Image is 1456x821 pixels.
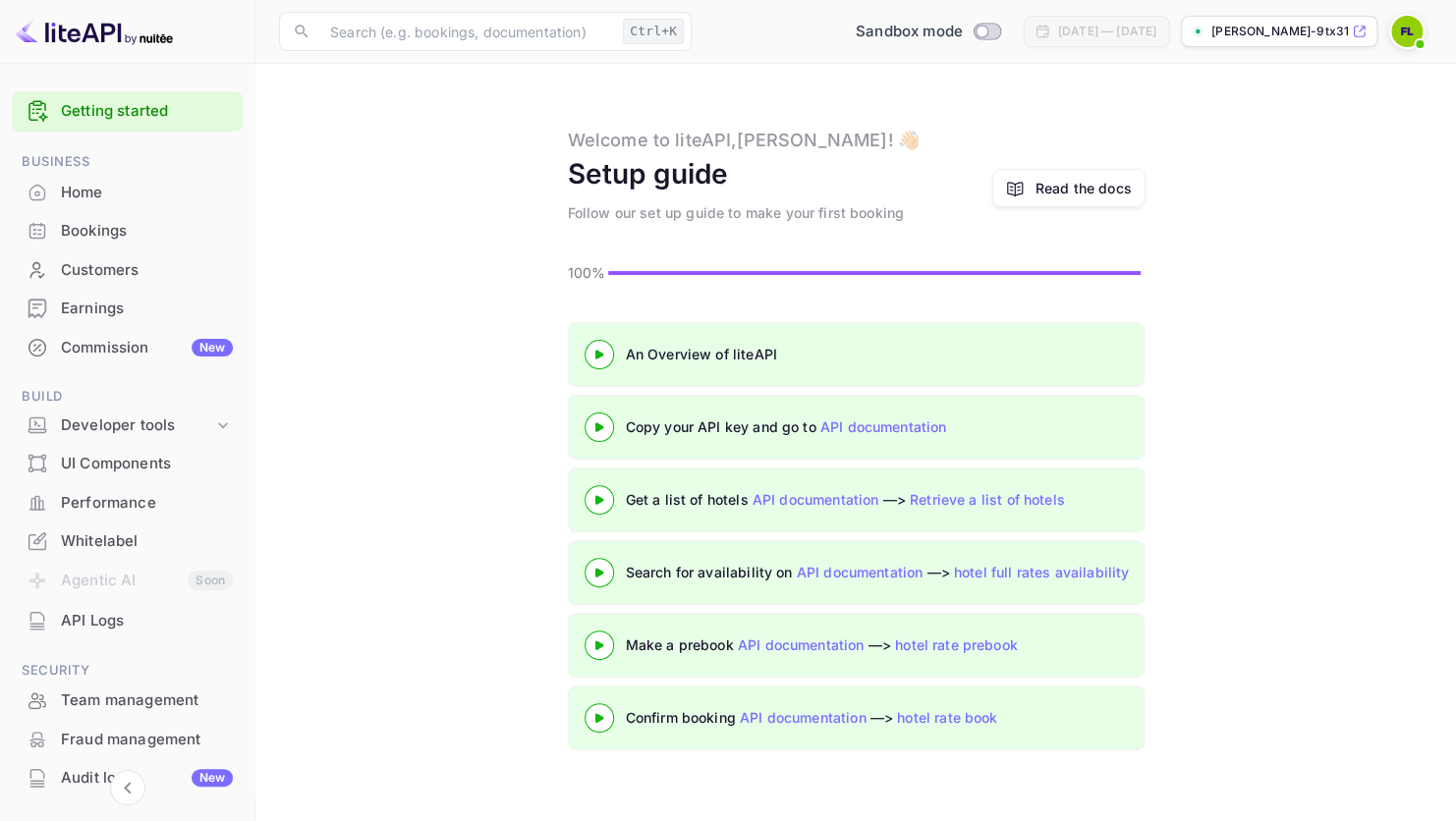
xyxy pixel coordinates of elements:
[61,220,233,243] div: Bookings
[61,453,233,475] div: UI Components
[110,770,145,805] button: Collapse navigation
[626,416,1117,437] div: Copy your API key and go to
[12,522,243,561] div: Whitelabel
[12,174,243,210] a: Home
[12,721,243,757] a: Fraud management
[12,445,243,483] div: UI Components
[16,16,173,47] img: LiteAPI logo
[12,212,243,250] div: Bookings
[12,290,243,326] a: Earnings
[12,484,243,520] a: Performance
[12,329,243,365] a: CommissionNew
[1211,23,1348,40] p: [PERSON_NAME]-9tx31.n...
[1391,16,1423,47] img: Fernando Lopez
[12,251,243,290] div: Customers
[626,707,1117,728] div: Confirm booking —>
[12,212,243,248] a: Bookings
[192,339,233,356] div: New
[797,564,924,580] a: API documentation
[12,174,243,212] div: Home
[61,767,233,790] div: Audit logs
[12,329,243,367] div: CommissionNew
[61,100,233,123] a: Getting started
[954,564,1129,580] a: hotel full rates availability
[61,729,233,751] div: Fraud management
[12,151,243,173] span: Business
[12,759,243,797] div: Audit logsNew
[61,689,233,712] div: Team management
[61,337,233,359] div: Commission
[61,414,213,437] div: Developer tools
[568,262,603,283] p: 100%
[61,259,233,282] div: Customers
[12,251,243,288] a: Customers
[1058,23,1156,40] div: [DATE] — [DATE]
[626,344,1117,364] div: An Overview of liteAPI
[61,298,233,320] div: Earnings
[12,522,243,559] a: Whitelabel
[568,202,905,223] div: Follow our set up guide to make your first booking
[61,610,233,632] div: API Logs
[1036,178,1132,198] a: Read the docs
[568,127,920,153] div: Welcome to liteAPI, [PERSON_NAME] ! 👋🏻
[12,660,243,682] span: Security
[12,409,243,443] div: Developer tools
[568,153,729,194] div: Setup guide
[856,21,963,43] span: Sandbox mode
[626,562,1314,582] div: Search for availability on —>
[12,290,243,328] div: Earnings
[897,709,997,726] a: hotel rate book
[623,19,684,44] div: Ctrl+K
[12,759,243,795] a: Audit logsNew
[910,491,1065,508] a: Retrieve a list of hotels
[820,418,947,435] a: API documentation
[61,492,233,515] div: Performance
[61,182,233,204] div: Home
[626,489,1117,510] div: Get a list of hotels —>
[848,21,1008,43] div: Switch to Production mode
[12,602,243,638] a: API Logs
[12,386,243,408] span: Build
[12,721,243,759] div: Fraud management
[12,91,243,132] div: Getting started
[626,634,1117,655] div: Make a prebook —>
[318,12,615,51] input: Search (e.g. bookings, documentation)
[61,530,233,553] div: Whitelabel
[738,636,865,653] a: API documentation
[192,769,233,787] div: New
[12,602,243,640] div: API Logs
[740,709,867,726] a: API documentation
[12,484,243,522] div: Performance
[895,636,1018,653] a: hotel rate prebook
[753,491,879,508] a: API documentation
[12,682,243,720] div: Team management
[12,445,243,481] a: UI Components
[12,682,243,718] a: Team management
[992,169,1145,207] a: Read the docs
